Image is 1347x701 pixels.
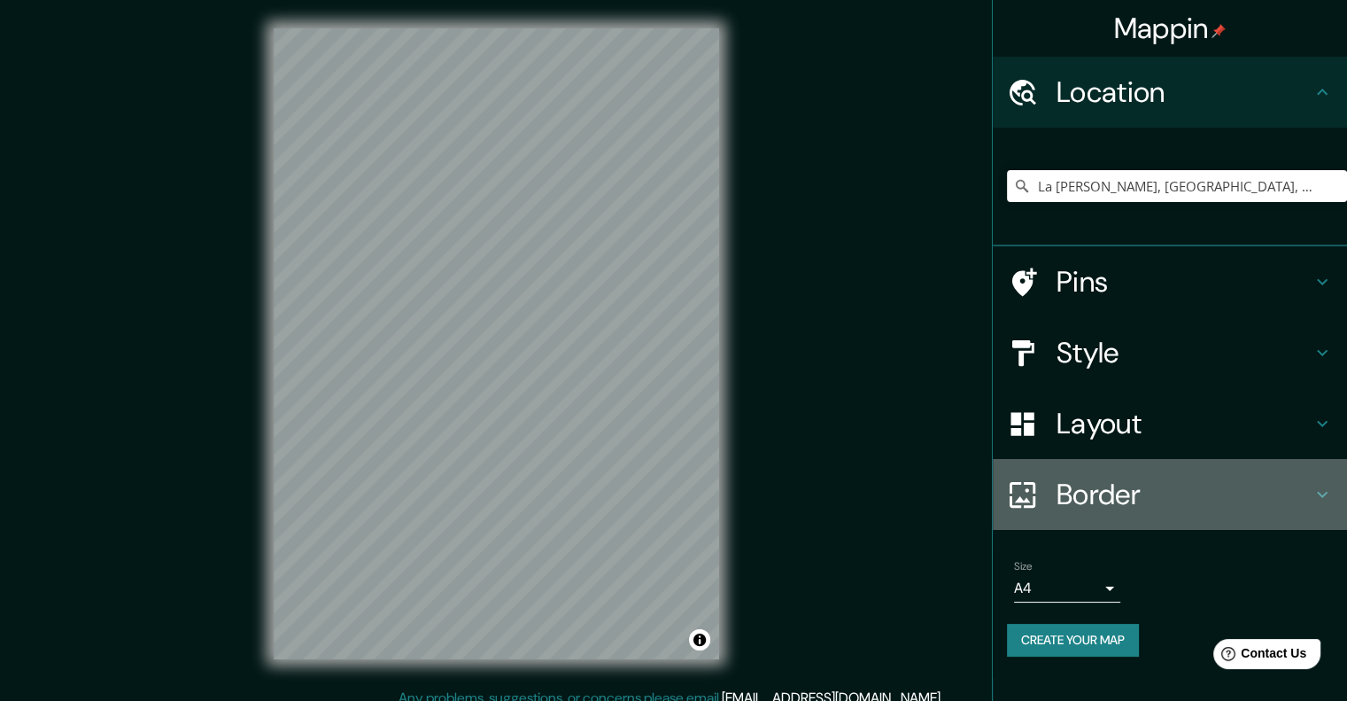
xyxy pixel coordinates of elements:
h4: Pins [1057,264,1312,300]
iframe: Help widget launcher [1189,632,1328,682]
input: Pick your city or area [1007,170,1347,202]
h4: Layout [1057,406,1312,441]
img: pin-icon.png [1212,24,1226,38]
div: Pins [993,246,1347,317]
h4: Style [1057,335,1312,370]
label: Size [1014,559,1033,574]
button: Create your map [1007,624,1139,657]
button: Toggle attribution [689,629,710,650]
div: Layout [993,388,1347,459]
canvas: Map [274,28,719,659]
h4: Border [1057,477,1312,512]
div: Style [993,317,1347,388]
div: Border [993,459,1347,530]
h4: Mappin [1114,11,1227,46]
div: Location [993,57,1347,128]
div: A4 [1014,574,1120,603]
h4: Location [1057,74,1312,110]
